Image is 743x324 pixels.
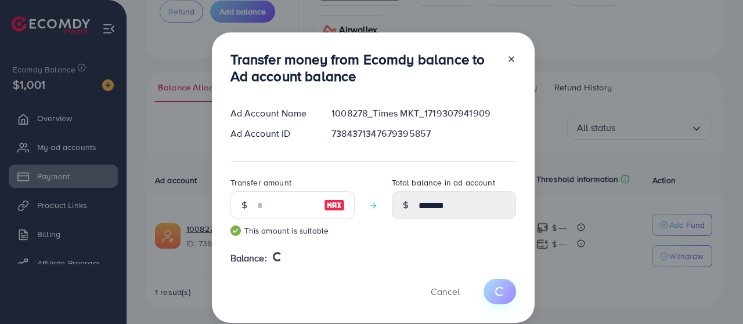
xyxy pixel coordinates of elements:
[322,107,525,120] div: 1008278_Times MKT_1719307941909
[322,127,525,140] div: 7384371347679395857
[230,177,291,188] label: Transfer amount
[221,127,323,140] div: Ad Account ID
[392,177,495,188] label: Total balance in ad account
[694,272,734,315] iframe: Chat
[416,279,474,304] button: Cancel
[230,225,241,236] img: guide
[230,225,355,236] small: This amount is suitable
[230,252,267,265] span: Balance:
[431,285,460,298] span: Cancel
[324,198,345,212] img: image
[221,107,323,120] div: Ad Account Name
[230,51,497,85] h3: Transfer money from Ecomdy balance to Ad account balance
